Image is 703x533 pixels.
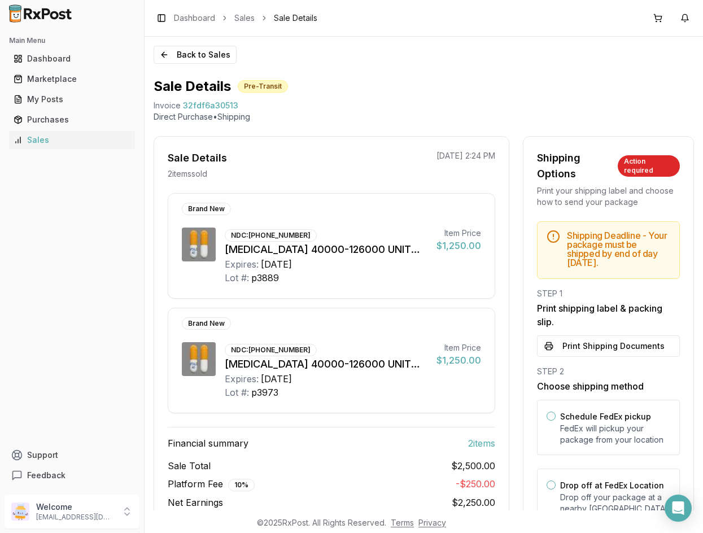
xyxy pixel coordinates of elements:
p: FedEx will pickup your package from your location [560,423,670,445]
a: Terms [391,518,414,527]
a: My Posts [9,89,135,110]
a: Marketplace [9,69,135,89]
div: Brand New [182,203,231,215]
div: Brand New [182,317,231,330]
div: Lot #: [225,386,249,399]
div: NDC: [PHONE_NUMBER] [225,229,317,242]
span: Net Earnings [168,496,223,509]
div: [MEDICAL_DATA] 40000-126000 UNIT CPEP [225,242,427,257]
div: Expires: [225,257,259,271]
div: STEP 2 [537,366,680,377]
div: [DATE] [261,257,292,271]
label: Drop off at FedEx Location [560,480,664,490]
img: Zenpep 40000-126000 UNIT CPEP [182,342,216,376]
span: Sale Details [274,12,317,24]
p: [DATE] 2:24 PM [436,150,495,161]
div: p3889 [251,271,279,285]
div: $1,250.00 [436,353,481,367]
a: Sales [234,12,255,24]
p: [EMAIL_ADDRESS][DOMAIN_NAME] [36,513,115,522]
div: Invoice [154,100,181,111]
a: Dashboard [9,49,135,69]
span: 2 item s [468,436,495,450]
p: Drop off your package at a nearby [GEOGRAPHIC_DATA] location by [DATE] . [560,492,670,526]
div: Pre-Transit [238,80,288,93]
a: Privacy [418,518,446,527]
img: Zenpep 40000-126000 UNIT CPEP [182,228,216,261]
div: Shipping Options [537,150,618,182]
button: Support [5,445,139,465]
div: Dashboard [14,53,130,64]
button: Back to Sales [154,46,237,64]
span: Financial summary [168,436,248,450]
button: Print Shipping Documents [537,335,680,357]
p: Direct Purchase • Shipping [154,111,694,123]
div: Sales [14,134,130,146]
h5: Shipping Deadline - Your package must be shipped by end of day [DATE] . [567,231,670,267]
h3: Choose shipping method [537,379,680,393]
div: Item Price [436,342,481,353]
button: Sales [5,131,139,149]
div: Sale Details [168,150,227,166]
button: Purchases [5,111,139,129]
a: Sales [9,130,135,150]
label: Schedule FedEx pickup [560,412,651,421]
img: RxPost Logo [5,5,77,23]
h2: Main Menu [9,36,135,45]
span: Platform Fee [168,477,255,491]
div: Expires: [225,372,259,386]
a: Dashboard [174,12,215,24]
button: Marketplace [5,70,139,88]
button: Dashboard [5,50,139,68]
div: STEP 1 [537,288,680,299]
span: - $250.00 [456,478,495,490]
nav: breadcrumb [174,12,317,24]
div: Action required [618,155,680,177]
div: Item Price [436,228,481,239]
span: Feedback [27,470,66,481]
h1: Sale Details [154,77,231,95]
span: Sale Total [168,459,211,473]
div: My Posts [14,94,130,105]
div: NDC: [PHONE_NUMBER] [225,344,317,356]
h3: Print shipping label & packing slip. [537,302,680,329]
button: Feedback [5,465,139,486]
span: $2,250.00 [452,497,495,508]
div: [MEDICAL_DATA] 40000-126000 UNIT CPEP [225,356,427,372]
div: 10 % [228,479,255,491]
div: Open Intercom Messenger [665,495,692,522]
a: Purchases [9,110,135,130]
div: Print your shipping label and choose how to send your package [537,185,680,208]
img: User avatar [11,503,29,521]
div: $1,250.00 [436,239,481,252]
div: Lot #: [225,271,249,285]
div: Marketplace [14,73,130,85]
div: [DATE] [261,372,292,386]
p: Welcome [36,501,115,513]
span: $2,500.00 [451,459,495,473]
p: 2 item s sold [168,168,207,180]
div: p3973 [251,386,278,399]
button: My Posts [5,90,139,108]
div: Purchases [14,114,130,125]
span: 32fdf6a30513 [183,100,238,111]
